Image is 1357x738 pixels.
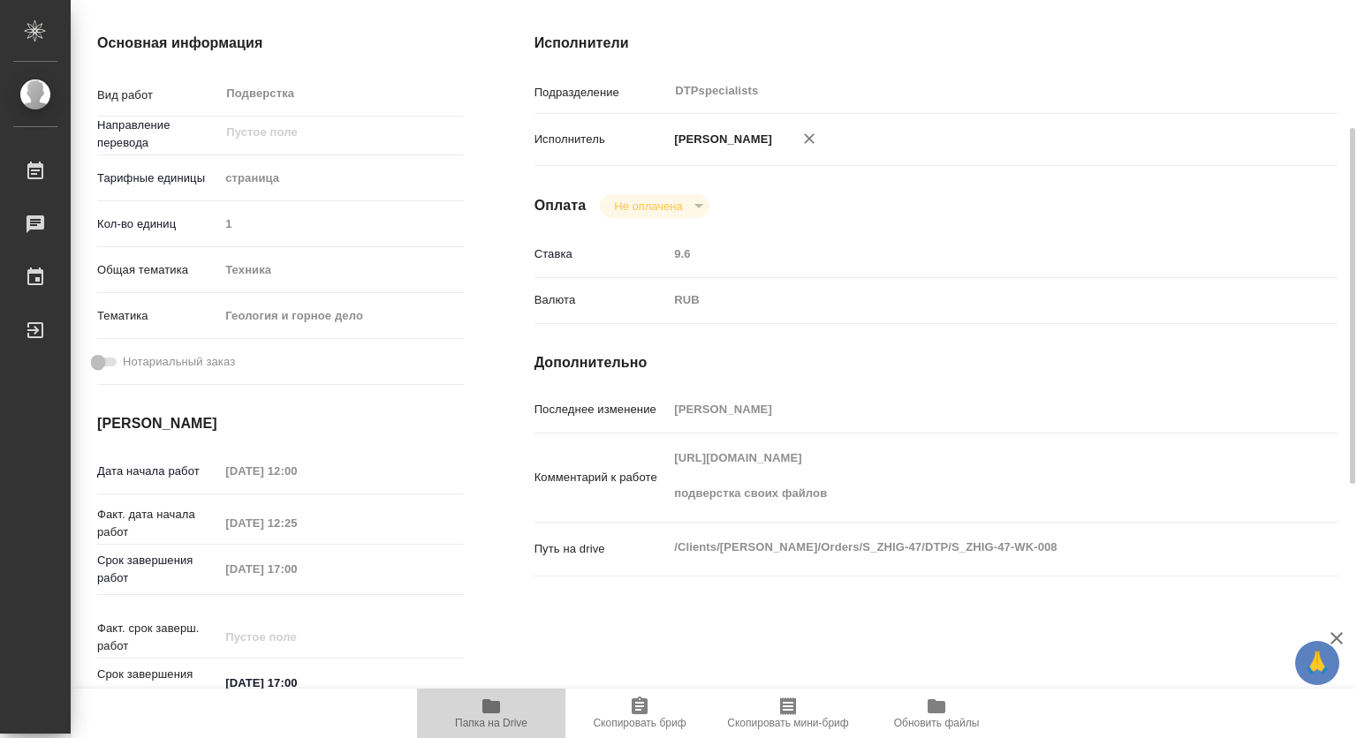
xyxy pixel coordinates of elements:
[219,211,463,237] input: Пустое поле
[97,117,219,152] p: Направление перевода
[97,506,219,541] p: Факт. дата начала работ
[1302,644,1332,682] span: 🙏
[455,717,527,729] span: Папка на Drive
[97,666,219,701] p: Срок завершения услуги
[668,241,1270,267] input: Пустое поле
[668,443,1270,508] textarea: [URL][DOMAIN_NAME] подверстка своих файлов
[224,122,421,143] input: Пустое поле
[219,624,374,650] input: Пустое поле
[97,552,219,587] p: Срок завершения работ
[534,131,669,148] p: Исполнитель
[219,255,463,285] div: Техника
[668,131,772,148] p: [PERSON_NAME]
[668,396,1270,422] input: Пустое поле
[534,352,1338,373] h4: Дополнительно
[600,194,709,218] div: Не оплачена
[97,261,219,279] p: Общая тематика
[534,195,587,216] h4: Оплата
[565,689,714,738] button: Скопировать бриф
[97,307,219,325] p: Тематика
[97,87,219,104] p: Вид работ
[593,717,686,729] span: Скопировать бриф
[534,245,669,263] p: Ставка
[219,301,463,331] div: Геология и горное дело
[1295,641,1339,685] button: 🙏
[790,119,829,158] button: Удалить исполнителя
[727,717,848,729] span: Скопировать мини-бриф
[123,353,235,371] span: Нотариальный заказ
[97,215,219,233] p: Кол-во единиц
[894,717,980,729] span: Обновить файлы
[97,33,464,54] h4: Основная информация
[534,291,669,309] p: Валюта
[668,532,1270,562] textarea: /Clients/[PERSON_NAME]/Orders/S_ZHIG-47/DTP/S_ZHIG-47-WK-008
[97,463,219,480] p: Дата начала работ
[97,169,219,187] p: Тарифные единицы
[219,556,374,582] input: Пустое поле
[862,689,1011,738] button: Обновить файлы
[534,469,669,486] p: Комментарий к работе
[534,33,1338,54] h4: Исполнители
[534,401,669,418] p: Последнее изменение
[219,510,374,536] input: Пустое поле
[97,620,219,655] p: Факт. срок заверш. работ
[609,199,687,214] button: Не оплачена
[219,163,463,193] div: страница
[534,540,669,558] p: Путь на drive
[97,413,464,434] h4: [PERSON_NAME]
[534,84,669,102] p: Подразделение
[219,670,374,696] input: ✎ Введи что-нибудь
[714,689,862,738] button: Скопировать мини-бриф
[668,285,1270,315] div: RUB
[417,689,565,738] button: Папка на Drive
[219,458,374,484] input: Пустое поле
